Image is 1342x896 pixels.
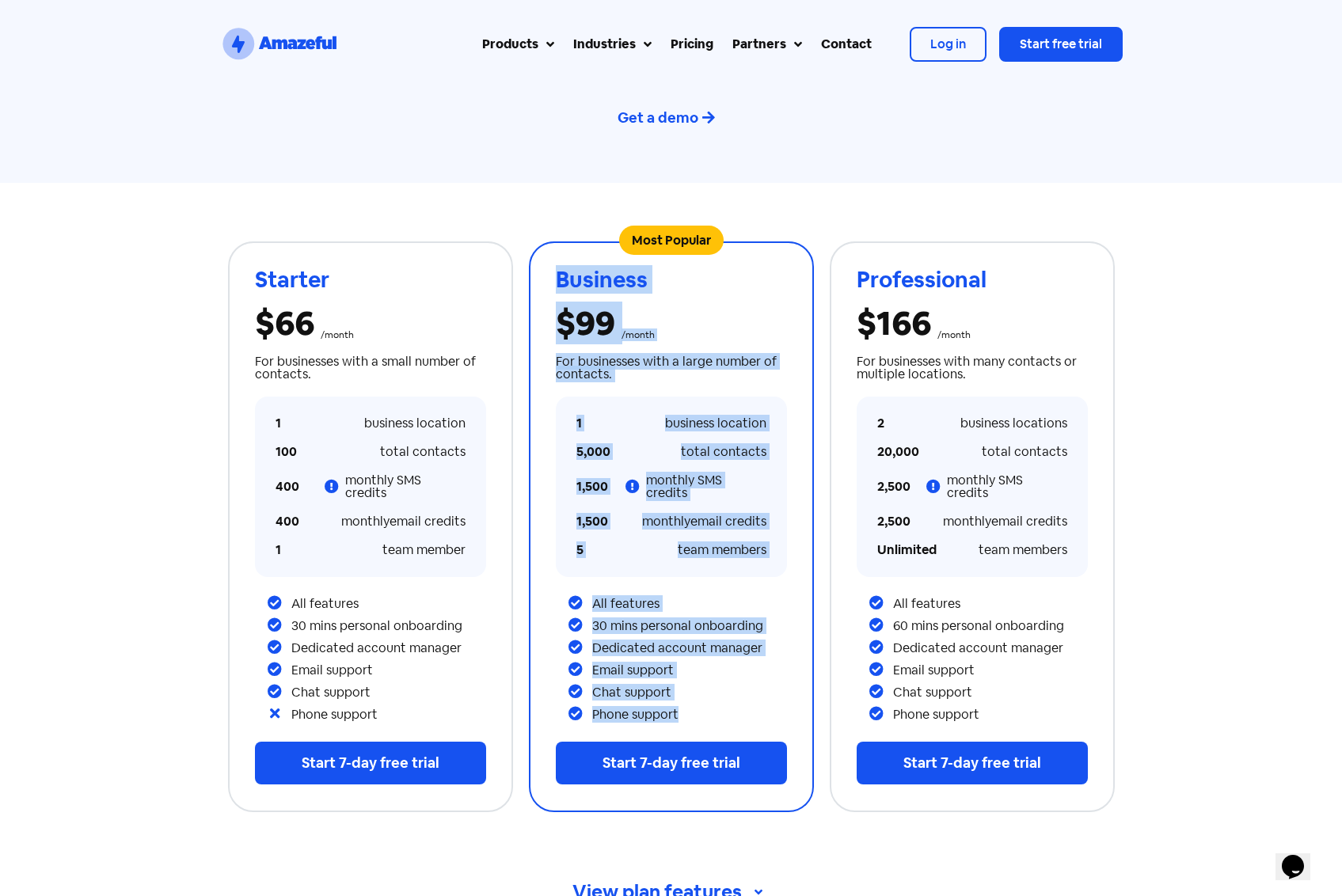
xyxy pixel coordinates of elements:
div: Email support [291,664,486,677]
div: 1,500 [576,515,607,528]
div: Email support [592,664,787,677]
div: Unlimited [877,544,908,556]
div: Industries [573,35,636,54]
div: 30 mins personal onboarding [291,620,486,632]
div: Email support [893,664,1088,677]
div: Chat support [893,686,1088,699]
div: 5 [576,544,607,556]
div: email credits [642,515,766,528]
div: Starter [255,268,486,290]
div: $99 [556,306,615,340]
div: team member [382,544,466,556]
div: Pricing [671,35,713,54]
div: For businesses with a large number of contacts. [556,355,787,381]
iframe: chat widget [1275,833,1326,880]
div: total contacts [681,446,766,458]
div: business locations [960,417,1067,430]
div: 20,000 [877,446,908,458]
div: business location [665,417,766,430]
a: SVG link [220,25,339,63]
div: /month [622,330,655,340]
div: Chat support [291,686,486,699]
div: Partners [732,35,786,54]
a: Pricing [661,25,723,63]
div: monthly SMS credits [646,474,766,499]
div: Contact [821,35,872,54]
div: 2 [877,417,908,430]
div: Products [482,35,538,54]
div: All features [893,598,1088,610]
a: Start 7-day free trial [556,742,787,784]
a: Industries [564,25,661,63]
a: Start 7-day free trial [857,742,1088,784]
div: monthly SMS credits [947,474,1066,499]
a: Start free trial [999,27,1123,62]
div: email credits [943,515,1067,528]
div: $166 [857,306,931,340]
div: Phone support [291,708,486,721]
div: 2,500 [877,515,908,528]
div: Professional [857,268,1088,290]
div: Dedicated account manager [592,642,787,655]
div: 1 [576,417,607,430]
div: $66 [255,306,314,340]
a: Get a demo [618,104,725,131]
div: 2,500 [877,480,911,493]
div: 100 [276,446,306,458]
div: Chat support [592,686,787,699]
div: 400 [276,515,306,528]
span: Start 7-day free trial [903,754,1041,772]
div: 1 [276,417,306,430]
div: total contacts [982,446,1067,458]
div: 5,000 [576,446,607,458]
div: Phone support [592,708,787,721]
div: 400 [276,480,310,493]
div: For businesses with many contacts or multiple locations. [857,355,1088,381]
a: Start 7-day free trial [255,742,486,784]
span: monthly [943,513,991,530]
span: Start 7-day free trial [302,754,439,772]
span: Log in [930,36,966,52]
a: Products [473,25,564,63]
span: Get a demo [618,108,698,127]
span: monthly [341,513,390,530]
span: Most Popular [619,226,724,255]
div: total contacts [380,446,466,458]
div: email credits [341,515,466,528]
div: /month [321,330,354,340]
div: Phone support [893,708,1088,721]
div: All features [592,598,787,610]
div: Dedicated account manager [291,642,486,655]
div: 60 mins personal onboarding [893,620,1088,632]
a: Partners [723,25,812,63]
div: 30 mins personal onboarding [592,620,787,632]
a: Log in [910,27,987,62]
div: team members [678,544,766,556]
div: For businesses with a small number of contacts. [255,355,486,381]
div: business location [364,417,466,430]
div: 1 [276,544,306,556]
a: Contact [812,25,881,63]
div: Business [556,268,787,290]
span: Start free trial [1020,36,1102,52]
div: monthly SMS credits [345,474,465,499]
div: team members [979,544,1067,556]
div: 1,500 [576,480,610,493]
div: All features [291,598,486,610]
span: Start 7-day free trial [603,754,740,772]
span: monthly [642,513,690,530]
div: Dedicated account manager [893,642,1088,655]
div: /month [937,330,971,340]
